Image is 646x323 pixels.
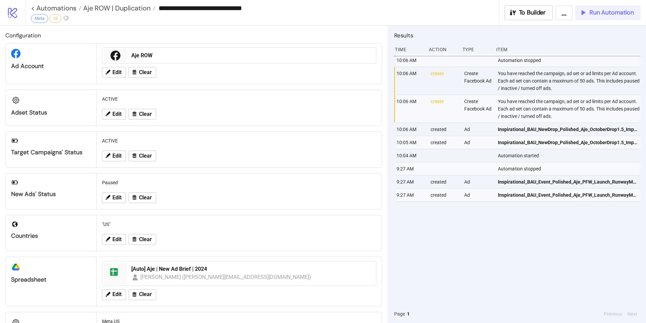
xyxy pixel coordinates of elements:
button: Clear [129,109,156,120]
div: 10:06 AM [396,67,425,95]
div: Create Facebook Ad [464,95,492,123]
div: [PERSON_NAME] ([PERSON_NAME][EMAIL_ADDRESS][DOMAIN_NAME]) [140,273,311,281]
button: ... [555,5,573,20]
div: You have reached the campaign, ad set or ad limits per Ad account. Each ad set can contain a maxi... [497,95,642,123]
div: Ad [464,189,492,201]
div: Countries [11,232,91,240]
span: Clear [139,153,152,159]
span: To Builder [519,9,546,17]
div: Spreadsheet [11,276,91,284]
div: 10:06 AM [396,95,425,123]
div: Aje ROW [131,52,372,59]
div: Meta [31,14,48,23]
button: Next [625,310,639,318]
span: Inspirational_BAU_Event_Polished_Aje_PFW_Launch_RunwayMood_Carousel2_Carousel - Image_20251008_Au... [498,178,638,186]
a: Inspirational_BAU_Event_Polished_Aje_PFW_Launch_RunwayMood_Carousel2_Carousel - Image_20251008_Au... [498,175,638,188]
div: v5 [49,14,61,23]
button: Edit [102,192,126,203]
span: Page [394,310,405,318]
div: create [430,95,459,123]
div: 9:27 AM [396,175,425,188]
span: Edit [112,69,122,75]
div: 10:05 AM [396,136,425,149]
span: Edit [112,236,122,243]
span: Clear [139,195,152,201]
div: ACTIVE [99,93,379,105]
div: Adset Status [11,109,91,117]
div: 10:06 AM [396,54,425,67]
span: Edit [112,153,122,159]
span: Aje ROW | Duplication [81,4,150,12]
a: Inspirational_BAU_NewDrop_Polished_Aje_OctoberDrop1.5_ImpressionistDress_Tactical_Video_20251010_... [498,136,638,149]
div: "US" [99,218,379,231]
span: Run Automation [589,9,634,17]
button: Edit [102,109,126,120]
h2: Configuration [5,31,382,40]
span: Inspirational_BAU_Event_Polished_Aje_PFW_Launch_RunwayMood_Carousel2_Carousel - Image_20251008_Au... [498,191,638,199]
button: Edit [102,151,126,161]
span: Clear [139,111,152,117]
div: Ad Account [11,62,91,70]
button: Run Automation [575,5,641,20]
div: ACTIVE [99,134,379,147]
div: Time [394,43,423,56]
button: Clear [129,67,156,78]
div: 9:27 AM [396,189,425,201]
div: New Ads' Status [11,190,91,198]
button: Clear [129,289,156,300]
button: Clear [129,234,156,245]
div: created [430,175,459,188]
span: Inspirational_BAU_NewDrop_Polished_Aje_OctoberDrop1.5_ImpressionistDress_Tactical_Video_20251010_... [498,139,638,146]
button: Edit [102,234,126,245]
div: 10:04 AM [396,149,425,162]
div: 9:27 AM [396,162,425,175]
div: Item [496,43,641,56]
span: Inspirational_BAU_NewDrop_Polished_Aje_OctoberDrop1.5_ImpressionistPrint_Tactical_Collection - Vi... [498,126,638,133]
div: Paused [99,176,379,189]
a: Aje ROW | Duplication [81,5,156,11]
button: Previous [602,310,624,318]
span: Clear [139,69,152,75]
button: Clear [129,192,156,203]
span: Edit [112,111,122,117]
div: Action [428,43,457,56]
div: [Auto] Aje | New Ad Brief | 2024 [131,265,372,273]
a: < Automations [31,5,81,11]
button: Clear [129,151,156,161]
div: created [430,123,459,136]
div: Automation started [497,149,642,162]
div: created [430,136,459,149]
div: 10:06 AM [396,123,425,136]
span: Edit [112,291,122,297]
button: To Builder [505,5,553,20]
div: Target Campaigns' Status [11,149,91,156]
div: create [430,67,459,95]
span: Edit [112,195,122,201]
div: Ad [464,136,492,149]
div: Ad [464,123,492,136]
span: Clear [139,236,152,243]
a: Inspirational_BAU_Event_Polished_Aje_PFW_Launch_RunwayMood_Carousel2_Carousel - Image_20251008_Au... [498,189,638,201]
div: Automation stopped [497,162,642,175]
span: Clear [139,291,152,297]
a: Inspirational_BAU_NewDrop_Polished_Aje_OctoberDrop1.5_ImpressionistPrint_Tactical_Collection - Vi... [498,123,638,136]
button: 1 [405,310,412,318]
h2: Results [394,31,641,40]
div: Type [462,43,491,56]
div: You have reached the campaign, ad set or ad limits per Ad account. Each ad set can contain a maxi... [497,67,642,95]
div: created [430,189,459,201]
button: Edit [102,67,126,78]
div: Create Facebook Ad [464,67,492,95]
div: Ad [464,175,492,188]
button: Edit [102,289,126,300]
div: Automation stopped [497,54,642,67]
